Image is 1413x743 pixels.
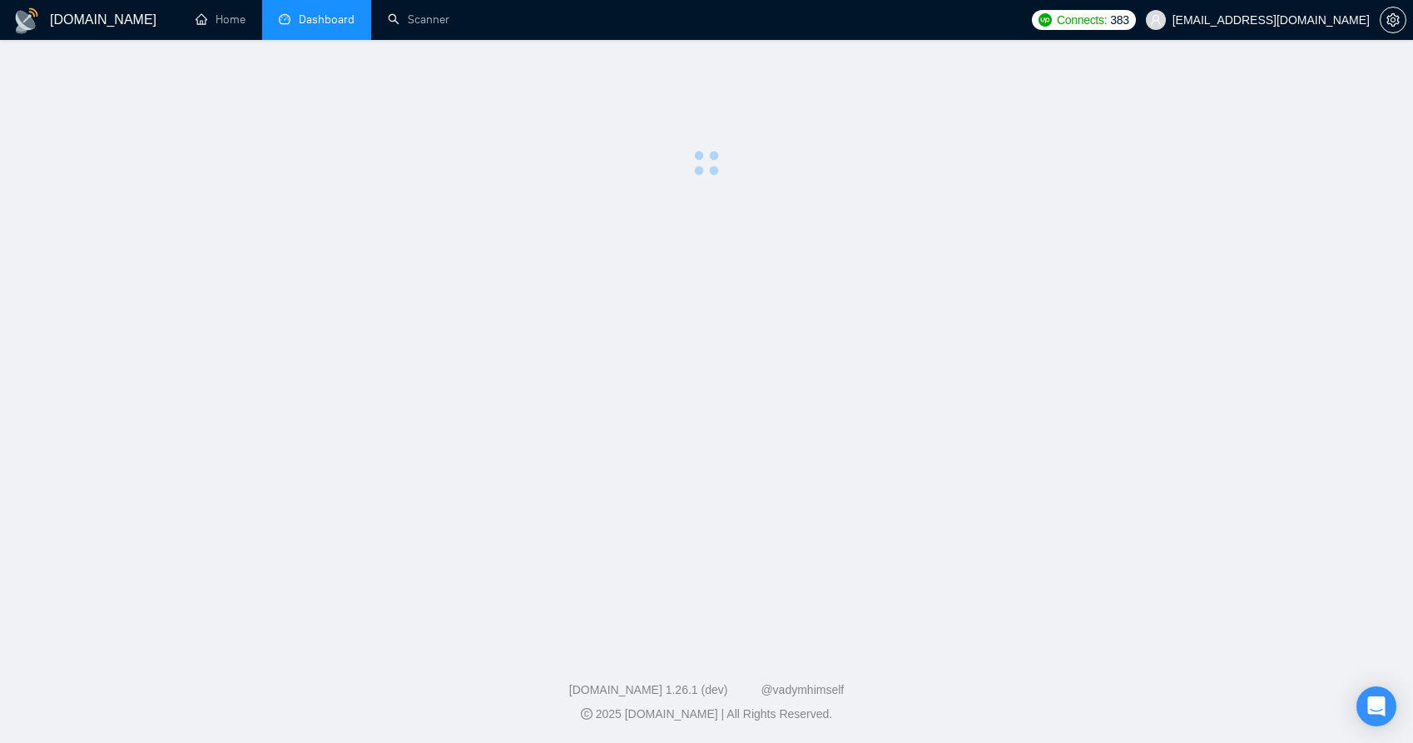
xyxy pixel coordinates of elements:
[1057,11,1107,29] span: Connects:
[761,683,844,696] a: @vadymhimself
[1110,11,1128,29] span: 383
[1039,13,1052,27] img: upwork-logo.png
[1380,7,1406,33] button: setting
[1380,13,1406,27] a: setting
[581,708,592,720] span: copyright
[13,706,1400,723] div: 2025 [DOMAIN_NAME] | All Rights Reserved.
[196,12,245,27] a: homeHome
[299,12,354,27] span: Dashboard
[1356,686,1396,726] div: Open Intercom Messenger
[279,13,290,25] span: dashboard
[388,12,449,27] a: searchScanner
[13,7,40,34] img: logo
[1150,14,1162,26] span: user
[569,683,728,696] a: [DOMAIN_NAME] 1.26.1 (dev)
[1381,13,1406,27] span: setting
